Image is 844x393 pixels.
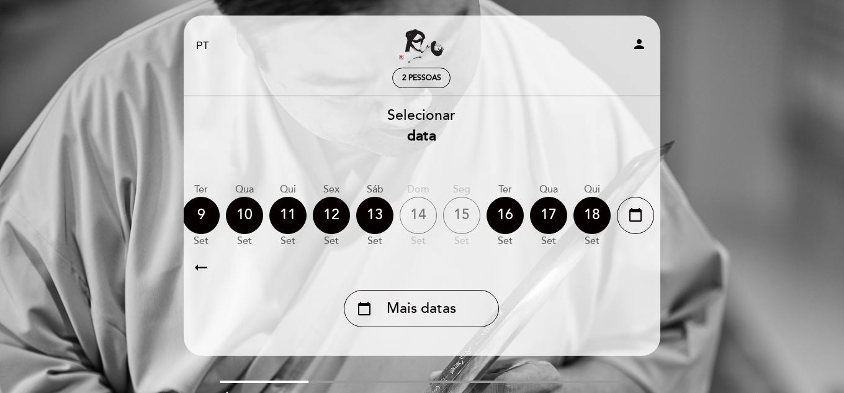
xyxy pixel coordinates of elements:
div: Qua [530,183,567,197]
span: 2 pessoas [402,73,441,83]
b: data [407,127,436,145]
span: Mais datas [387,299,456,319]
div: 10 [226,197,263,234]
div: Selecionar [182,106,660,147]
div: 16 [487,197,524,234]
div: 12 [313,197,350,234]
div: 18 [573,197,611,234]
div: 15 [443,197,480,234]
div: 11 [269,197,307,234]
i: calendar_today [357,298,372,319]
div: set [356,234,393,248]
div: Qui [573,183,611,197]
div: Ter [487,183,524,197]
div: set [573,234,611,248]
a: Ryo [344,29,499,63]
div: 9 [182,197,220,234]
i: person [632,37,647,52]
i: arrow_right_alt [192,254,210,281]
div: set [443,234,480,248]
div: Dom [400,183,437,197]
div: set [269,234,307,248]
div: set [400,234,437,248]
div: set [530,234,567,248]
button: person [632,37,647,56]
div: Qui [269,183,307,197]
i: calendar_today [628,204,643,225]
div: 14 [400,197,437,234]
div: Sáb [356,183,393,197]
div: set [313,234,350,248]
div: set [487,234,524,248]
div: Sex [313,183,350,197]
div: Seg [443,183,480,197]
div: Qua [226,183,263,197]
div: Ter [182,183,220,197]
div: set [182,234,220,248]
div: 13 [356,197,393,234]
div: 17 [530,197,567,234]
div: set [226,234,263,248]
